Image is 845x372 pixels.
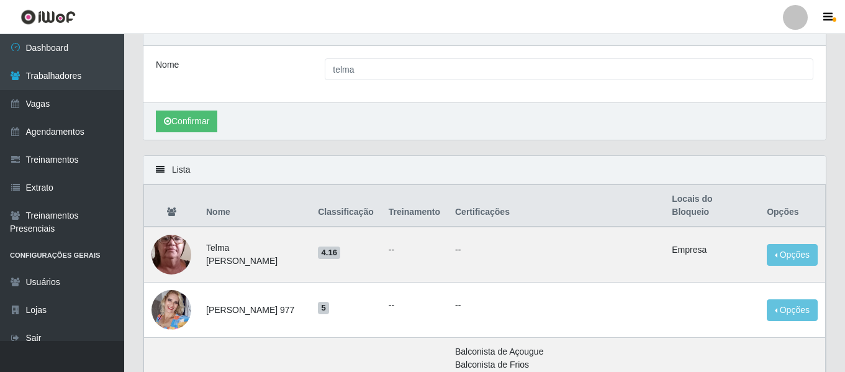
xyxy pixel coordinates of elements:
[151,211,191,299] img: 1744294731442.jpeg
[767,299,818,321] button: Opções
[151,283,191,336] img: 1691539665885.jpeg
[310,185,381,227] th: Classificação
[759,185,825,227] th: Opções
[389,299,440,312] ul: --
[664,185,759,227] th: Locais do Bloqueio
[672,243,752,256] li: Empresa
[767,244,818,266] button: Opções
[199,283,310,338] td: [PERSON_NAME] 977
[325,58,813,80] input: Digite o Nome...
[199,227,310,283] td: Telma [PERSON_NAME]
[318,247,340,259] span: 4.16
[156,58,179,71] label: Nome
[199,185,310,227] th: Nome
[318,302,329,314] span: 5
[455,243,657,256] p: --
[20,9,76,25] img: CoreUI Logo
[448,185,664,227] th: Certificações
[381,185,448,227] th: Treinamento
[455,299,657,312] p: --
[156,111,217,132] button: Confirmar
[143,156,826,184] div: Lista
[389,243,440,256] ul: --
[455,358,657,371] li: Balconista de Frios
[455,345,657,358] li: Balconista de Açougue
